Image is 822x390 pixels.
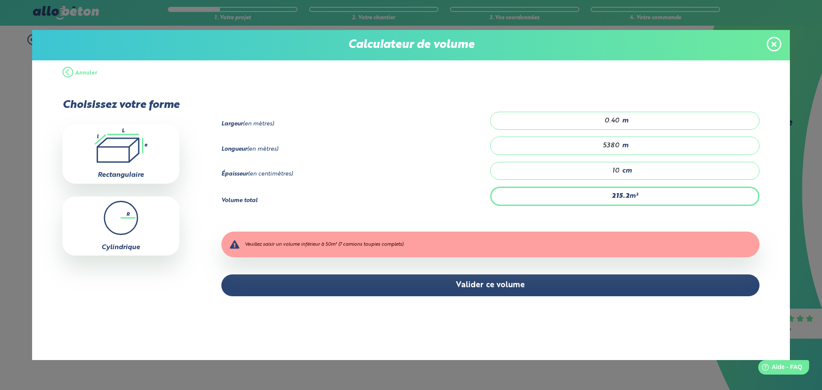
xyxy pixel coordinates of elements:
strong: 215.2 [612,193,629,199]
p: Calculateur de volume [41,39,781,52]
input: 0 [499,116,620,125]
strong: Longueur [221,146,247,152]
strong: Épaisseur [221,171,248,177]
iframe: Help widget launcher [746,357,813,381]
span: cm [622,167,632,175]
input: 0 [499,167,620,175]
p: Choisissez votre forme [63,99,179,111]
strong: Volume total [221,198,258,203]
input: 0 [499,141,620,150]
div: Veuillez saisir un volume inférieur à 50m³ (7 camions toupies complets). [221,232,760,257]
label: Cylindrique [101,244,140,251]
button: Valider ce volume [221,274,760,296]
div: (en mètres) [221,146,491,153]
span: m [622,117,628,125]
strong: Largeur [221,121,243,127]
div: m³ [490,187,759,205]
span: m [622,142,628,149]
button: Annuler [63,60,98,86]
div: (en mètres) [221,121,491,128]
label: Rectangulaire [98,172,144,179]
div: (en centimètres) [221,171,491,178]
